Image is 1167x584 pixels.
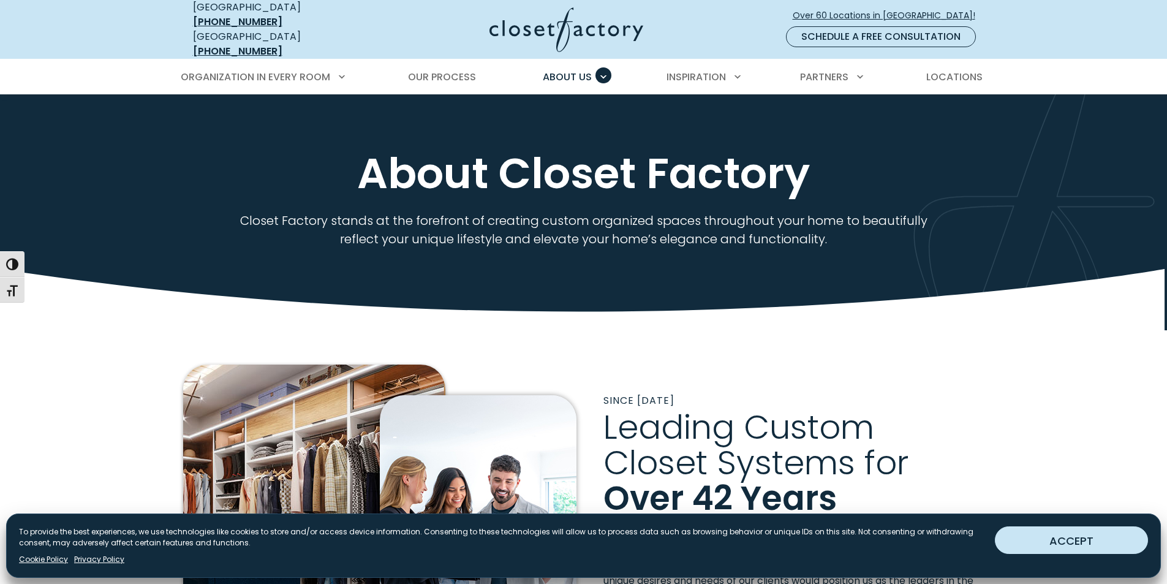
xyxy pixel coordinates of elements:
img: Closet Factory Logo [489,7,643,52]
a: Cookie Policy [19,554,68,565]
span: Partners [800,70,848,84]
button: ACCEPT [995,526,1148,554]
p: To provide the best experiences, we use technologies like cookies to store and/or access device i... [19,526,985,548]
span: About Us [543,70,592,84]
div: [GEOGRAPHIC_DATA] [193,29,371,59]
span: Over 42 Years [603,475,837,521]
span: Over 60 Locations in [GEOGRAPHIC_DATA]! [793,9,985,22]
h1: About Closet Factory [191,150,977,197]
a: [PHONE_NUMBER] [193,15,282,29]
a: Schedule a Free Consultation [786,26,976,47]
a: Over 60 Locations in [GEOGRAPHIC_DATA]! [792,5,986,26]
nav: Primary Menu [172,60,995,94]
p: Closet Factory stands at the forefront of creating custom organized spaces throughout your home t... [224,211,943,248]
span: Inspiration [667,70,726,84]
span: Organization in Every Room [181,70,330,84]
span: Leading Custom [603,404,874,450]
span: Closet Systems for [603,439,908,486]
span: Our Process [408,70,476,84]
a: [PHONE_NUMBER] [193,44,282,58]
a: Privacy Policy [74,554,124,565]
span: Locations [926,70,983,84]
p: Since [DATE] [603,393,984,408]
